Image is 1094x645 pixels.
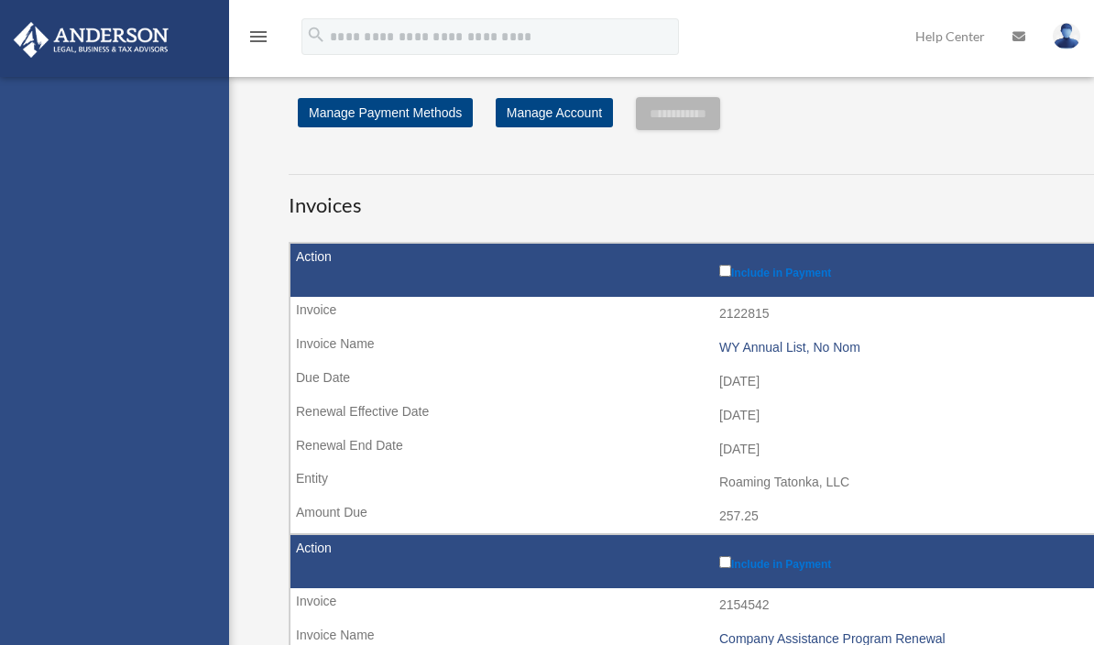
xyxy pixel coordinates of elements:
input: Include in Payment [719,265,731,277]
i: search [306,25,326,45]
input: Include in Payment [719,556,731,568]
a: Manage Payment Methods [298,98,473,127]
img: User Pic [1053,23,1080,49]
img: Anderson Advisors Platinum Portal [8,22,174,58]
a: menu [247,32,269,48]
a: Manage Account [496,98,613,127]
i: menu [247,26,269,48]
